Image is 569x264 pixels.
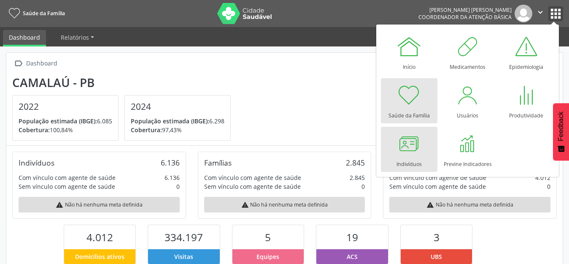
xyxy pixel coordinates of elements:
[241,201,249,209] i: warning
[553,103,569,161] button: Feedback - Mostrar pesquisa
[418,6,512,14] div: [PERSON_NAME] [PERSON_NAME]
[498,78,555,123] a: Produtividade
[24,57,59,70] div: Dashboard
[204,173,301,182] div: Com vínculo com agente de saúde
[86,230,113,244] span: 4.012
[19,101,112,112] h4: 2022
[498,30,555,75] a: Epidemiologia
[19,126,50,134] span: Cobertura:
[426,201,434,209] i: warning
[346,230,358,244] span: 19
[536,8,545,17] i: 
[204,182,301,191] div: Sem vínculo com agente de saúde
[12,57,59,70] a:  Dashboard
[381,127,437,172] a: Indivíduos
[23,10,65,17] span: Saúde da Família
[557,112,565,141] span: Feedback
[548,6,563,21] button: apps
[164,173,180,182] div: 6.136
[440,127,496,172] a: Previne Indicadores
[389,182,486,191] div: Sem vínculo com agente de saúde
[19,117,112,125] p: 6.085
[535,173,550,182] div: 4.012
[19,158,54,167] div: Indivíduos
[361,182,365,191] div: 0
[547,182,550,191] div: 0
[174,252,193,261] span: Visitas
[440,30,496,75] a: Medicamentos
[12,57,24,70] i: 
[131,117,209,125] span: População estimada (IBGE):
[3,30,46,46] a: Dashboard
[12,76,237,90] div: Camalaú - PB
[515,5,532,22] img: img
[19,173,116,182] div: Com vínculo com agente de saúde
[55,30,100,45] a: Relatórios
[75,252,124,261] span: Domicílios ativos
[381,78,437,123] a: Saúde da Família
[346,158,365,167] div: 2.845
[418,14,512,21] span: Coordenador da Atenção Básica
[204,197,365,212] div: Não há nenhuma meta definida
[389,173,486,182] div: Com vínculo com agente de saúde
[265,230,271,244] span: 5
[431,252,442,261] span: UBS
[19,125,112,134] p: 100,84%
[131,125,224,134] p: 97,43%
[347,252,358,261] span: ACS
[6,6,65,20] a: Saúde da Família
[440,78,496,123] a: Usuários
[56,201,63,209] i: warning
[131,117,224,125] p: 6.298
[19,197,180,212] div: Não há nenhuma meta definida
[131,101,224,112] h4: 2024
[434,230,440,244] span: 3
[61,33,89,41] span: Relatórios
[389,197,550,212] div: Não há nenhuma meta definida
[204,158,232,167] div: Famílias
[19,182,115,191] div: Sem vínculo com agente de saúde
[164,230,203,244] span: 334.197
[176,182,180,191] div: 0
[381,30,437,75] a: Início
[532,5,548,22] button: 
[161,158,180,167] div: 6.136
[19,117,97,125] span: População estimada (IBGE):
[350,173,365,182] div: 2.845
[256,252,279,261] span: Equipes
[131,126,162,134] span: Cobertura:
